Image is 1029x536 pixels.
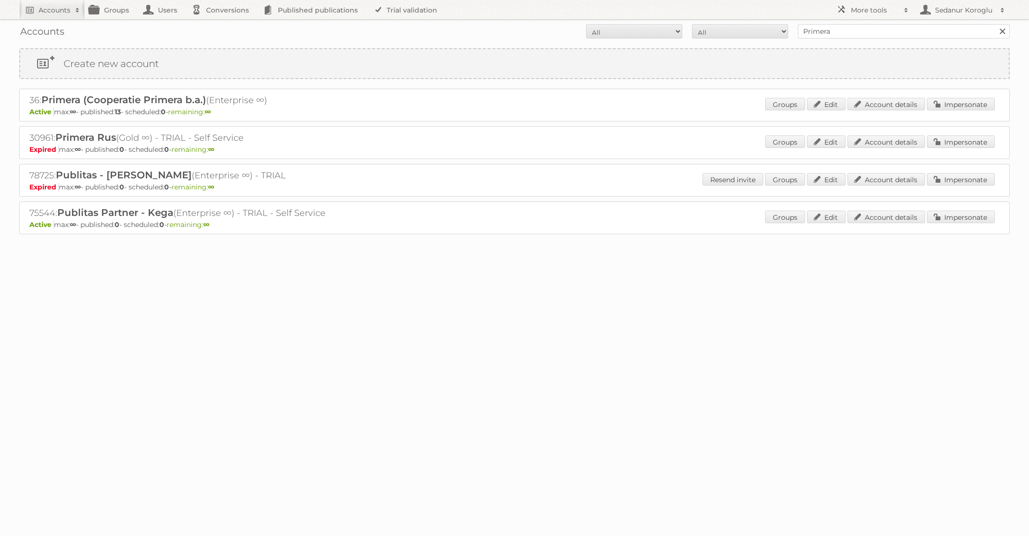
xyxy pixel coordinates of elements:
[57,207,173,218] span: Publitas Partner - Kega
[164,145,169,154] strong: 0
[20,49,1009,78] a: Create new account
[765,211,805,223] a: Groups
[39,5,70,15] h2: Accounts
[933,5,995,15] h2: Sedanur Koroglu
[29,107,54,116] span: Active
[29,169,366,182] h2: 78725: (Enterprise ∞) - TRIAL
[159,220,164,229] strong: 0
[927,135,995,148] a: Impersonate
[56,169,192,181] span: Publitas - [PERSON_NAME]
[807,135,846,148] a: Edit
[29,94,366,107] h2: 36: (Enterprise ∞)
[29,220,1000,229] p: max: - published: - scheduled: -
[55,132,116,143] span: Primera Rus
[765,135,805,148] a: Groups
[927,211,995,223] a: Impersonate
[205,107,211,116] strong: ∞
[847,135,925,148] a: Account details
[807,173,846,186] a: Edit
[851,5,899,15] h2: More tools
[167,220,209,229] span: remaining:
[70,220,76,229] strong: ∞
[75,145,81,154] strong: ∞
[807,98,846,110] a: Edit
[41,94,206,106] span: Primera (Cooperatie Primera b.a.)
[75,183,81,191] strong: ∞
[29,107,1000,116] p: max: - published: - scheduled: -
[807,211,846,223] a: Edit
[29,183,1000,191] p: max: - published: - scheduled: -
[168,107,211,116] span: remaining:
[29,145,59,154] span: Expired
[29,183,59,191] span: Expired
[703,173,763,186] a: Resend invite
[29,132,366,144] h2: 30961: (Gold ∞) - TRIAL - Self Service
[161,107,166,116] strong: 0
[208,145,214,154] strong: ∞
[115,107,121,116] strong: 13
[203,220,209,229] strong: ∞
[119,183,124,191] strong: 0
[29,145,1000,154] p: max: - published: - scheduled: -
[115,220,119,229] strong: 0
[171,145,214,154] span: remaining:
[847,173,925,186] a: Account details
[171,183,214,191] span: remaining:
[927,98,995,110] a: Impersonate
[29,220,54,229] span: Active
[847,98,925,110] a: Account details
[119,145,124,154] strong: 0
[29,207,366,219] h2: 75544: (Enterprise ∞) - TRIAL - Self Service
[70,107,76,116] strong: ∞
[765,173,805,186] a: Groups
[847,211,925,223] a: Account details
[208,183,214,191] strong: ∞
[765,98,805,110] a: Groups
[164,183,169,191] strong: 0
[927,173,995,186] a: Impersonate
